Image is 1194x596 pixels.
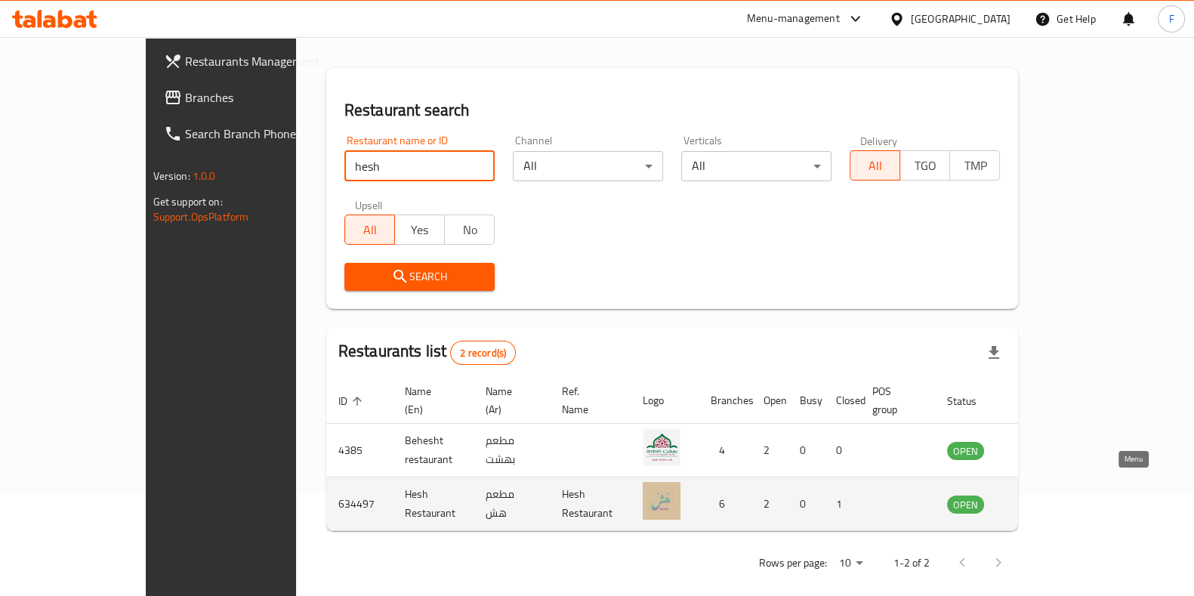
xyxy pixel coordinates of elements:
td: Hesh Restaurant [393,477,474,531]
button: No [444,215,495,245]
td: 0 [824,424,860,477]
button: All [850,150,900,181]
div: OPEN [947,496,984,514]
span: 2 record(s) [451,346,515,360]
td: 0 [788,477,824,531]
span: Name (En) [405,382,455,418]
span: Search Branch Phone [185,125,333,143]
span: Ref. Name [562,382,612,418]
td: 2 [751,477,788,531]
td: 1 [824,477,860,531]
span: TGO [906,155,944,177]
td: 634497 [326,477,393,531]
td: 4 [699,424,751,477]
img: Hesh Restaurant [643,482,680,520]
td: Behesht restaurant [393,424,474,477]
a: Branches [152,79,345,116]
span: Version: [153,166,190,186]
span: 1.0.0 [193,166,216,186]
img: Behesht restaurant [643,428,680,466]
span: OPEN [947,496,984,514]
th: Branches [699,378,751,424]
div: Total records count [450,341,516,365]
h2: Restaurants list [338,340,516,365]
td: مطعم هش [474,477,550,531]
p: 1-2 of 2 [893,554,929,573]
span: Restaurants Management [185,52,333,70]
div: Menu-management [747,10,840,28]
a: Restaurants Management [152,43,345,79]
span: Get support on: [153,192,223,212]
span: OPEN [947,443,984,460]
div: All [681,151,831,181]
th: Logo [631,378,699,424]
button: Yes [394,215,445,245]
input: Search for restaurant name or ID.. [344,151,495,181]
td: 0 [788,424,824,477]
button: All [344,215,395,245]
td: 6 [699,477,751,531]
td: 2 [751,424,788,477]
a: Support.OpsPlatform [153,207,249,227]
span: Status [947,392,996,410]
a: Search Branch Phone [152,116,345,152]
th: Open [751,378,788,424]
span: F [1168,11,1174,27]
td: مطعم بهشت [474,424,550,477]
div: Rows per page: [832,552,869,575]
th: Action [1014,378,1066,424]
label: Upsell [355,199,383,210]
span: All [856,155,894,177]
span: ID [338,392,367,410]
table: enhanced table [326,378,1066,531]
div: All [513,151,663,181]
button: TGO [899,150,950,181]
button: TMP [949,150,1000,181]
label: Delivery [860,135,898,146]
span: All [351,219,389,241]
p: Rows per page: [758,554,826,573]
span: POS group [872,382,917,418]
td: Hesh Restaurant [550,477,631,531]
span: No [451,219,489,241]
th: Busy [788,378,824,424]
th: Closed [824,378,860,424]
span: Branches [185,88,333,107]
span: Search [356,267,483,286]
button: Search [344,263,495,291]
div: [GEOGRAPHIC_DATA] [911,11,1010,27]
span: TMP [956,155,994,177]
td: 4385 [326,424,393,477]
span: Name (Ar) [486,382,532,418]
span: Yes [401,219,439,241]
h2: Restaurant search [344,99,1001,122]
